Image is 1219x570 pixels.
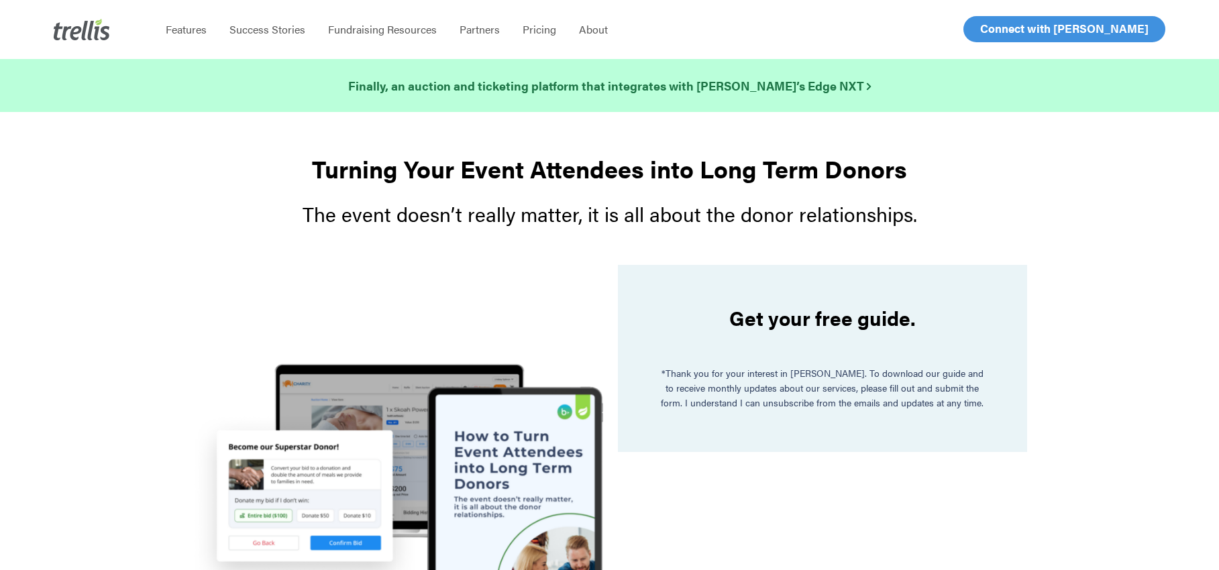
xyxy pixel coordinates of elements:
span: Partners [460,21,500,37]
a: Pricing [511,23,568,36]
a: About [568,23,619,36]
a: Success Stories [218,23,317,36]
span: Success Stories [229,21,305,37]
a: Features [154,23,218,36]
a: Fundraising Resources [317,23,448,36]
span: About [579,21,608,37]
span: Pricing [523,21,556,37]
span: Features [166,21,207,37]
a: Partners [448,23,511,36]
span: Connect with [PERSON_NAME] [980,20,1149,36]
img: Trellis [54,19,110,40]
strong: Get your free guide. [729,303,916,332]
strong: Finally, an auction and ticketing platform that integrates with [PERSON_NAME]’s Edge NXT [348,77,871,94]
span: *Thank you for your interest in [PERSON_NAME]. To download our guide and to receive monthly updat... [661,366,984,409]
a: Finally, an auction and ticketing platform that integrates with [PERSON_NAME]’s Edge NXT [348,76,871,95]
strong: Turning Your Event Attendees into Long Term Donors [312,151,907,186]
span: Fundraising Resources [328,21,437,37]
a: Connect with [PERSON_NAME] [963,16,1165,42]
span: The event doesn’t really matter, it is all about the donor relationships. [303,199,917,228]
